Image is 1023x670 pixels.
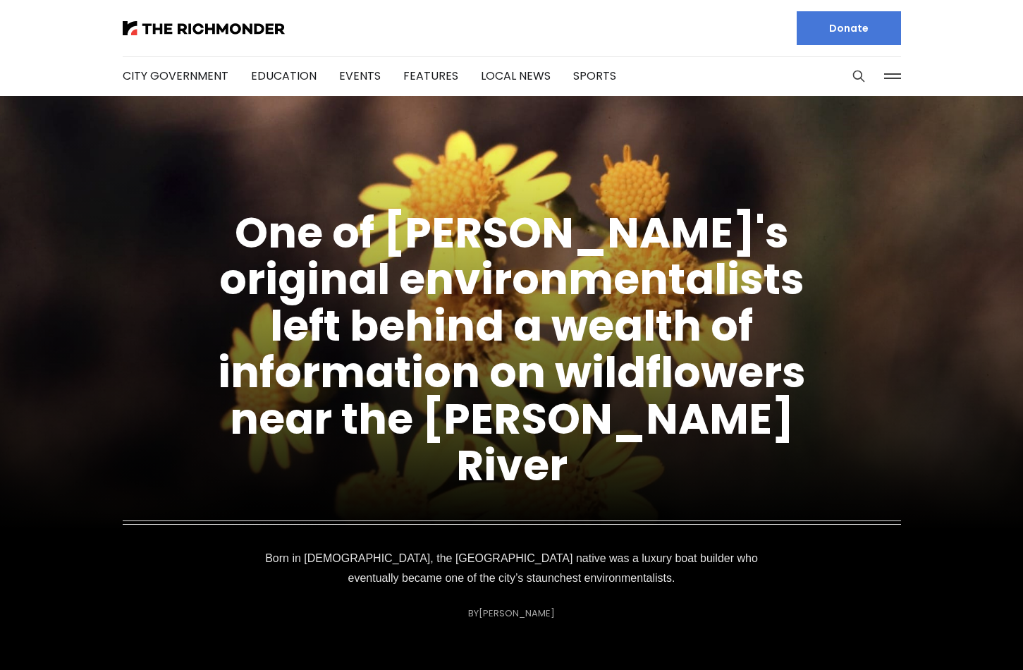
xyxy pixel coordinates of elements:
iframe: portal-trigger [949,601,1023,670]
a: One of [PERSON_NAME]'s original environmentalists left behind a wealth of information on wildflow... [218,203,806,495]
a: Local News [481,68,551,84]
button: Search this site [848,66,869,87]
div: By [468,608,555,619]
a: Features [403,68,458,84]
a: Education [251,68,317,84]
img: The Richmonder [123,21,285,35]
a: Events [339,68,381,84]
a: Donate [797,11,901,45]
a: Sports [573,68,616,84]
p: Born in [DEMOGRAPHIC_DATA], the [GEOGRAPHIC_DATA] native was a luxury boat builder who eventually... [261,549,763,588]
a: [PERSON_NAME] [479,607,555,620]
a: City Government [123,68,228,84]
